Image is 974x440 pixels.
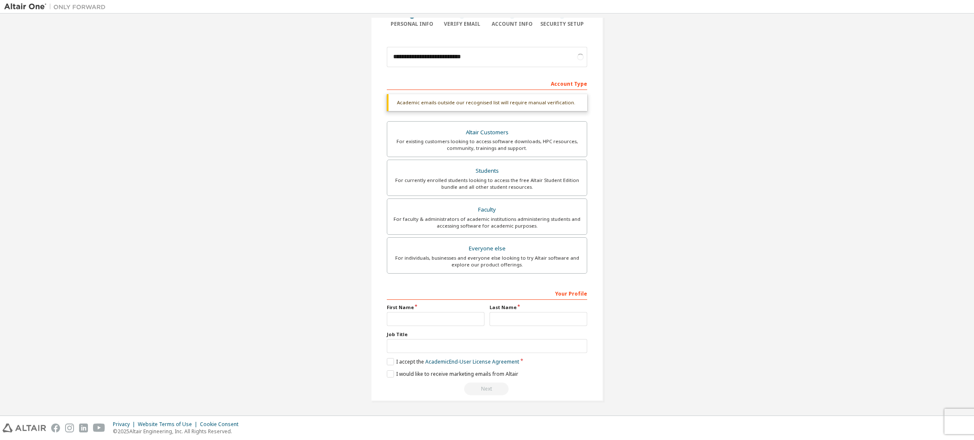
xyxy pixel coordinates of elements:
div: For individuals, businesses and everyone else looking to try Altair software and explore our prod... [392,255,582,268]
div: Website Terms of Use [138,421,200,428]
label: I would like to receive marketing emails from Altair [387,370,518,378]
img: linkedin.svg [79,424,88,432]
div: Your Profile [387,286,587,300]
div: Faculty [392,204,582,216]
img: youtube.svg [93,424,105,432]
img: facebook.svg [51,424,60,432]
label: Job Title [387,331,587,338]
img: Altair One [4,3,110,11]
div: Security Setup [537,21,588,27]
label: I accept the [387,358,519,365]
div: For currently enrolled students looking to access the free Altair Student Edition bundle and all ... [392,177,582,190]
div: For faculty & administrators of academic institutions administering students and accessing softwa... [392,216,582,229]
img: altair_logo.svg [3,424,46,432]
p: © 2025 Altair Engineering, Inc. All Rights Reserved. [113,428,243,435]
div: For existing customers looking to access software downloads, HPC resources, community, trainings ... [392,138,582,152]
div: Privacy [113,421,138,428]
div: Account Info [487,21,537,27]
div: Everyone else [392,243,582,255]
a: Academic End-User License Agreement [425,358,519,365]
label: First Name [387,304,484,311]
div: Personal Info [387,21,437,27]
div: Cookie Consent [200,421,243,428]
div: Please wait while checking email ... [387,383,587,395]
label: Last Name [490,304,587,311]
div: Academic emails outside our recognised list will require manual verification. [387,94,587,111]
div: Verify Email [437,21,487,27]
div: Account Type [387,76,587,90]
div: Altair Customers [392,127,582,139]
img: instagram.svg [65,424,74,432]
div: Students [392,165,582,177]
